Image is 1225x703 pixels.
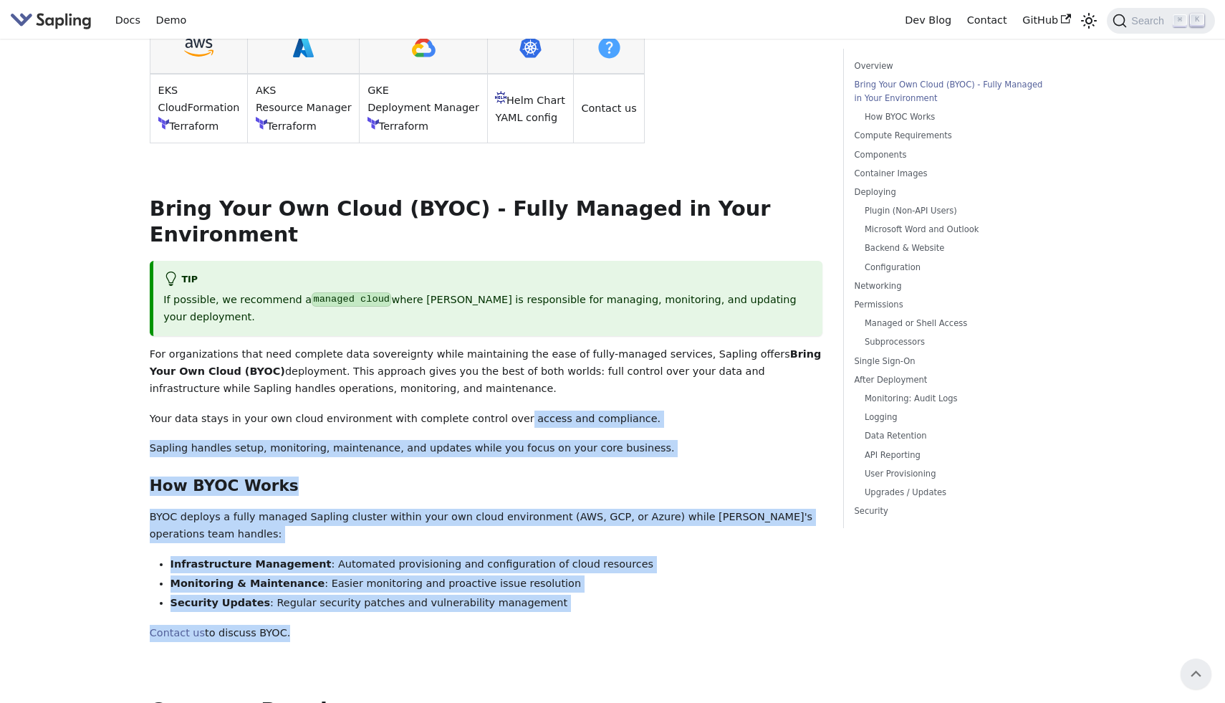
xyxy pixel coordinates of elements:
[855,279,1049,293] a: Networking
[855,373,1049,387] a: After Deployment
[184,39,213,57] img: AWS
[360,74,487,143] td: GKE Deployment Manager Terraform
[150,74,247,143] td: EKS CloudFormation Terraform
[865,317,1044,330] a: Managed or Shell Access
[158,117,170,130] img: Terraform
[293,38,314,57] img: Azure
[163,272,812,289] div: tip
[865,223,1044,236] a: Microsoft Word and Outlook
[855,298,1049,312] a: Permissions
[865,467,1044,481] a: User Provisioning
[150,440,823,457] p: Sapling handles setup, monitoring, maintenance, and updates while you focus on your core business.
[597,35,622,60] img: Kubernetes
[855,355,1049,368] a: Single Sign-On
[10,10,97,31] a: Sapling.ai
[865,241,1044,255] a: Backend & Website
[170,575,823,593] li: : Easier monitoring and proactive issue resolution
[495,91,506,104] img: Helm
[1014,9,1078,32] a: GitHub
[865,392,1044,406] a: Monitoring: Audit Logs
[865,449,1044,462] a: API Reporting
[367,117,379,130] img: Terraform
[10,10,92,31] img: Sapling.ai
[865,110,1044,124] a: How BYOC Works
[150,196,823,248] h2: Bring Your Own Cloud (BYOC) - Fully Managed in Your Environment
[865,204,1044,218] a: Plugin (Non-API Users)
[1173,14,1187,27] kbd: ⌘
[248,74,360,143] td: AKS Resource Manager Terraform
[412,38,436,57] img: GCP
[959,9,1015,32] a: Contact
[487,74,573,143] td: Helm Chart YAML config
[573,74,645,143] td: Contact us
[855,186,1049,199] a: Deploying
[150,346,823,397] p: For organizations that need complete data sovereignty while maintaining the ease of fully-managed...
[256,117,267,130] img: Terraform
[865,411,1044,424] a: Logging
[150,477,823,496] h3: How BYOC Works
[170,556,823,573] li: : Automated provisioning and configuration of cloud resources
[150,348,822,377] strong: Bring Your Own Cloud (BYOC)
[855,78,1049,105] a: Bring Your Own Cloud (BYOC) - Fully Managed in Your Environment
[163,292,812,326] p: If possible, we recommend a where [PERSON_NAME] is responsible for managing, monitoring, and upda...
[1079,10,1100,31] button: Switch between dark and light mode (currently light mode)
[150,627,205,639] a: Contact us
[1190,14,1204,27] kbd: K
[865,335,1044,349] a: Subprocessors
[1107,8,1214,34] button: Search (Command+K)
[312,292,391,307] code: managed cloud
[855,129,1049,143] a: Compute Requirements
[107,9,148,32] a: Docs
[865,486,1044,499] a: Upgrades / Updates
[865,429,1044,443] a: Data Retention
[855,167,1049,181] a: Container Images
[170,595,823,612] li: : Regular security patches and vulnerability management
[865,261,1044,274] a: Configuration
[855,504,1049,518] a: Security
[148,9,194,32] a: Demo
[897,9,959,32] a: Dev Blog
[150,411,823,428] p: Your data stays in your own cloud environment with complete control over access and compliance.
[170,578,325,589] strong: Monitoring & Maintenance
[855,148,1049,162] a: Components
[150,509,823,543] p: BYOC deploys a fully managed Sapling cluster within your own cloud environment (AWS, GCP, or Azur...
[170,597,270,608] strong: Security Updates
[1181,659,1211,689] button: Scroll back to top
[519,37,542,58] img: Kubernetes
[855,59,1049,73] a: Overview
[1127,15,1173,27] span: Search
[150,625,823,642] p: to discuss BYOC.
[170,558,332,570] strong: Infrastructure Management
